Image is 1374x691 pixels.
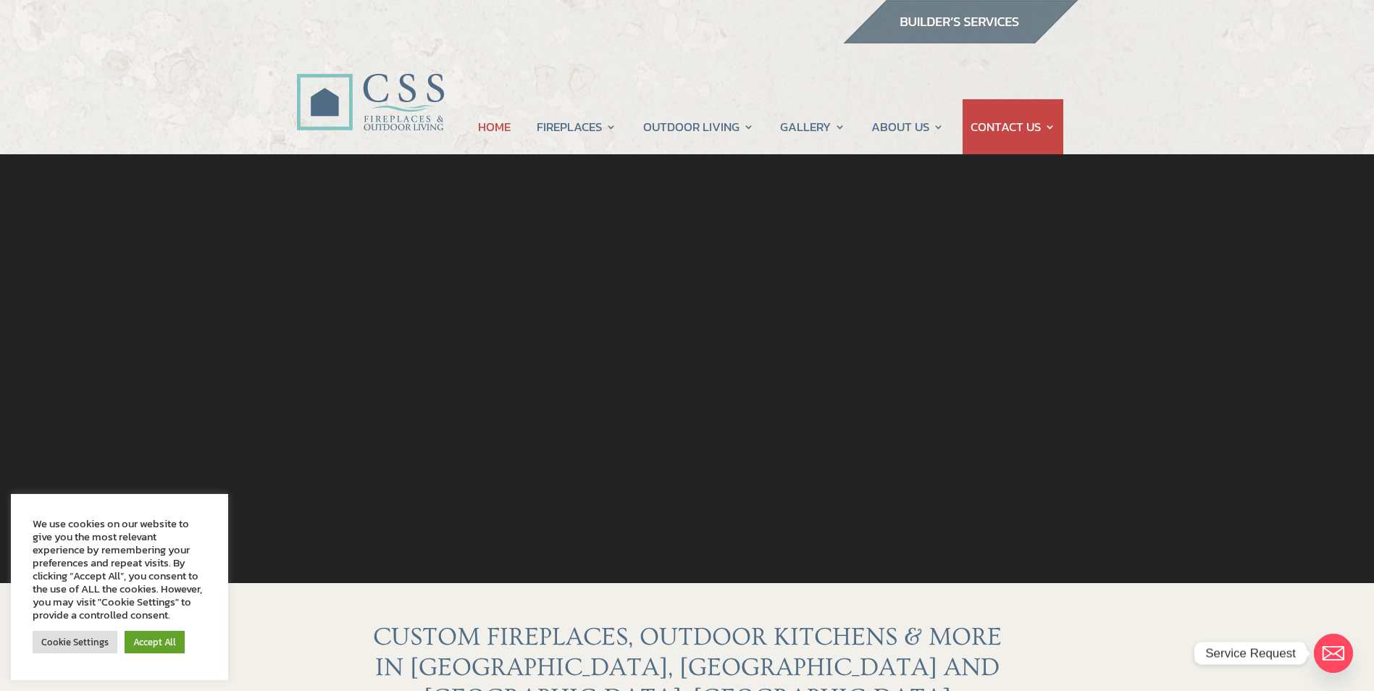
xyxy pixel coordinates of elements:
[33,517,206,621] div: We use cookies on our website to give you the most relevant experience by remembering your prefer...
[296,33,444,138] img: CSS Fireplaces & Outdoor Living (Formerly Construction Solutions & Supply)- Jacksonville Ormond B...
[842,30,1078,49] a: builder services construction supply
[33,631,117,653] a: Cookie Settings
[780,99,845,154] a: GALLERY
[478,99,511,154] a: HOME
[643,99,754,154] a: OUTDOOR LIVING
[537,99,616,154] a: FIREPLACES
[871,99,944,154] a: ABOUT US
[125,631,185,653] a: Accept All
[971,99,1055,154] a: CONTACT US
[1314,634,1353,673] a: Email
